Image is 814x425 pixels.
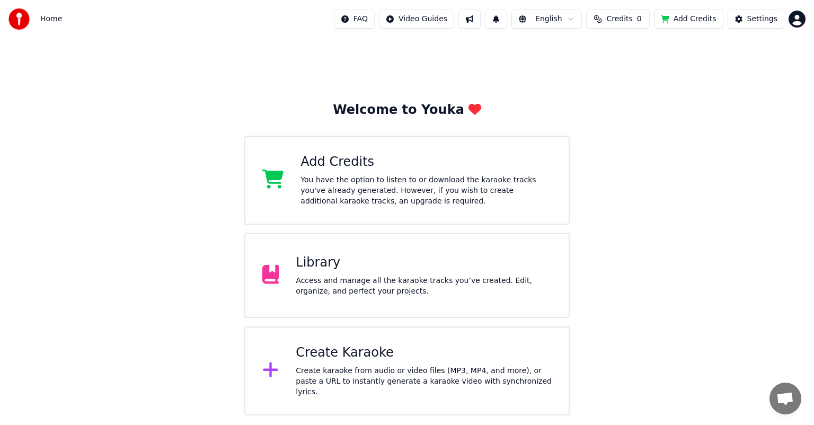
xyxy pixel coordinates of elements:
[379,10,454,29] button: Video Guides
[300,154,552,171] div: Add Credits
[637,14,642,24] span: 0
[296,344,552,361] div: Create Karaoke
[747,14,777,24] div: Settings
[333,102,481,119] div: Welcome to Youka
[40,14,62,24] span: Home
[296,276,552,297] div: Access and manage all the karaoke tracks you’ve created. Edit, organize, and perfect your projects.
[334,10,375,29] button: FAQ
[606,14,632,24] span: Credits
[586,10,650,29] button: Credits0
[654,10,723,29] button: Add Credits
[769,383,801,414] div: Open chat
[296,366,552,397] div: Create karaoke from audio or video files (MP3, MP4, and more), or paste a URL to instantly genera...
[296,254,552,271] div: Library
[728,10,784,29] button: Settings
[8,8,30,30] img: youka
[300,175,552,207] div: You have the option to listen to or download the karaoke tracks you've already generated. However...
[40,14,62,24] nav: breadcrumb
